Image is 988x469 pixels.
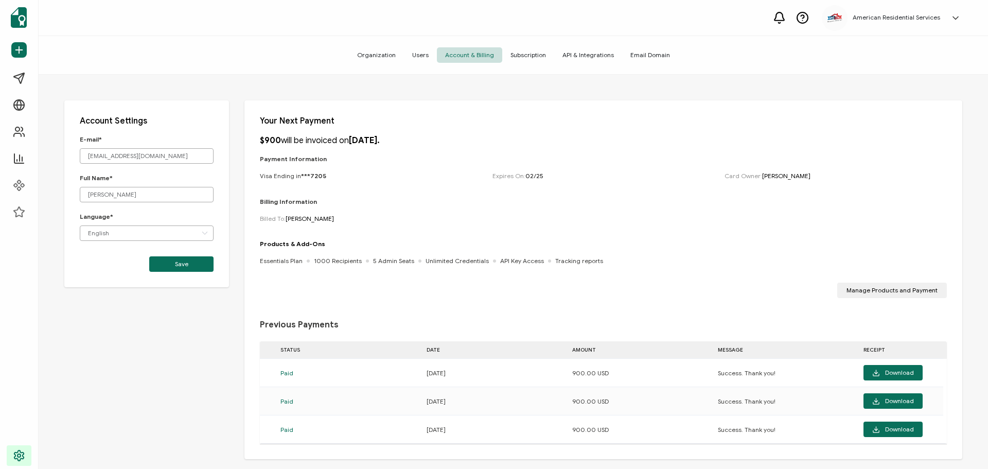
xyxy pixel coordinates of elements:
[275,344,421,356] div: STATUS
[349,47,404,63] span: Organization
[863,365,923,380] button: Download
[280,397,293,405] span: Paid
[80,213,214,220] p: Language*
[500,257,544,265] span: API Key Access
[525,172,543,180] span: 02/25
[622,47,678,63] span: Email Domain
[280,369,293,377] span: Paid
[260,135,281,146] b: $900
[872,426,914,433] span: Download
[572,397,609,405] span: 900.00 USD
[863,422,923,437] button: Download
[421,344,567,356] div: DATE
[280,426,293,433] span: Paid
[837,283,947,298] button: Manage Products and Payment
[872,369,914,377] span: Download
[555,257,603,265] span: Tracking reports
[827,13,842,23] img: db2c6d1d-95b6-4946-8eb1-cdceab967bda.png
[872,397,914,405] span: Download
[554,47,622,63] span: API & Integrations
[858,344,928,356] div: RECEIPT
[260,320,339,330] span: Previous Payments
[260,257,303,265] span: Essentials Plan
[427,369,446,377] span: [DATE]
[718,369,775,377] span: Success. Thank you!
[725,172,810,180] span: Card Owner:
[853,14,940,21] h5: American Residential Services
[260,135,380,146] p: will be invoiced on
[286,215,334,222] span: [PERSON_NAME]
[11,7,27,28] img: sertifier-logomark-colored.svg
[572,369,609,377] span: 900.00 USD
[349,135,380,146] b: [DATE].
[373,257,414,265] span: 5 Admin Seats
[718,397,775,405] span: Success. Thank you!
[80,187,214,202] input: Full Name
[260,198,947,205] p: Billing Information
[572,426,609,433] span: 900.00 USD
[426,257,489,265] span: Unlimited Credentials
[175,261,188,267] span: Save
[260,215,334,222] span: Billed To:
[260,240,603,248] p: Products & Add-Ons
[80,116,214,126] p: Account Settings
[314,257,362,265] span: 1000 Recipients
[260,155,947,163] p: Payment Information
[863,393,923,409] button: Download
[80,225,214,241] input: Language
[427,397,446,405] span: [DATE]
[762,172,810,180] span: [PERSON_NAME]
[437,47,502,63] span: Account & Billing
[427,426,446,433] span: [DATE]
[80,148,214,164] input: E-mail
[713,344,858,356] div: MESSAGE
[404,47,437,63] span: Users
[80,135,214,143] p: E-mail*
[80,174,214,182] p: Full Name*
[937,420,988,469] iframe: Chat Widget
[260,172,326,180] p: Visa Ending in
[149,256,214,272] button: Save
[502,47,554,63] span: Subscription
[260,116,947,126] p: Your Next Payment
[718,426,775,433] span: Success. Thank you!
[846,287,938,293] span: Manage Products and Payment
[492,172,543,180] span: Expires On:
[567,344,713,356] div: AMOUNT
